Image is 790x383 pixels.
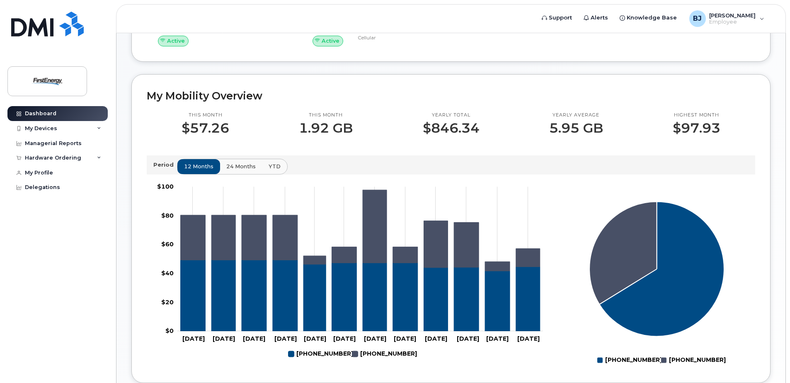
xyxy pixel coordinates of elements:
p: 5.95 GB [549,121,603,136]
tspan: $80 [161,212,174,219]
g: 330-590-3216 [352,347,417,361]
p: Yearly average [549,112,603,119]
iframe: Messenger Launcher [754,347,784,377]
span: Knowledge Base [627,14,677,22]
p: Yearly total [423,112,480,119]
span: 24 months [226,162,256,170]
span: Alerts [591,14,608,22]
tspan: $100 [157,183,174,191]
tspan: [DATE] [213,335,235,343]
tspan: $40 [161,269,174,277]
a: Alerts [578,10,614,26]
a: Support [536,10,578,26]
span: YTD [269,162,281,170]
tspan: [DATE] [425,335,447,343]
span: Employee [709,19,756,25]
p: Highest month [673,112,720,119]
p: $846.34 [423,121,480,136]
tspan: $60 [161,241,174,248]
tspan: [DATE] [182,335,205,343]
g: Chart [157,183,543,361]
span: Active [167,37,185,45]
tspan: [DATE] [364,335,386,343]
p: $57.26 [182,121,229,136]
p: $97.93 [673,121,720,136]
div: Tablet Apple iPad Pro 11" Wi-Fi + Cellular [358,27,443,41]
h2: My Mobility Overview [147,90,755,102]
tspan: [DATE] [457,335,479,343]
p: This month [182,112,229,119]
g: Series [589,202,724,337]
tspan: [DATE] [243,335,265,343]
tspan: [DATE] [486,335,509,343]
span: Support [549,14,572,22]
g: Legend [597,353,726,367]
g: Legend [288,347,417,361]
div: Bowser, Jeffrey A [683,10,770,27]
g: 330-414-3717 [288,347,353,361]
tspan: [DATE] [274,335,297,343]
tspan: [DATE] [517,335,540,343]
p: 1.92 GB [299,121,353,136]
p: This month [299,112,353,119]
g: 330-590-3216 [180,190,540,271]
g: Chart [589,202,725,367]
tspan: [DATE] [394,335,416,343]
tspan: [DATE] [304,335,326,343]
g: 330-414-3717 [180,260,540,332]
p: Period [153,161,177,169]
span: Active [322,37,339,45]
tspan: [DATE] [333,335,356,343]
tspan: $20 [161,298,174,306]
tspan: $0 [165,327,174,335]
a: Knowledge Base [614,10,683,26]
span: [PERSON_NAME] [709,12,756,19]
span: BJ [693,14,702,24]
